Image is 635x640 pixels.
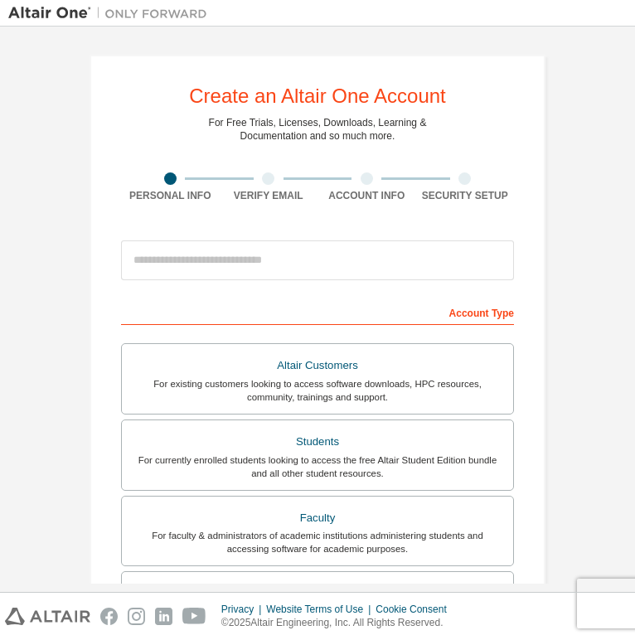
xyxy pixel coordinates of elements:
[8,5,216,22] img: Altair One
[128,608,145,625] img: instagram.svg
[132,377,503,404] div: For existing customers looking to access software downloads, HPC resources, community, trainings ...
[132,529,503,555] div: For faculty & administrators of academic institutions administering students and accessing softwa...
[121,298,514,325] div: Account Type
[121,189,220,202] div: Personal Info
[100,608,118,625] img: facebook.svg
[155,608,172,625] img: linkedin.svg
[317,189,416,202] div: Account Info
[189,86,446,106] div: Create an Altair One Account
[5,608,90,625] img: altair_logo.svg
[220,189,318,202] div: Verify Email
[132,430,503,453] div: Students
[132,453,503,480] div: For currently enrolled students looking to access the free Altair Student Edition bundle and all ...
[209,116,427,143] div: For Free Trials, Licenses, Downloads, Learning & Documentation and so much more.
[266,603,376,616] div: Website Terms of Use
[221,603,266,616] div: Privacy
[132,354,503,377] div: Altair Customers
[376,603,456,616] div: Cookie Consent
[132,507,503,530] div: Faculty
[132,582,503,605] div: Everyone else
[182,608,206,625] img: youtube.svg
[221,616,457,630] p: © 2025 Altair Engineering, Inc. All Rights Reserved.
[416,189,515,202] div: Security Setup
